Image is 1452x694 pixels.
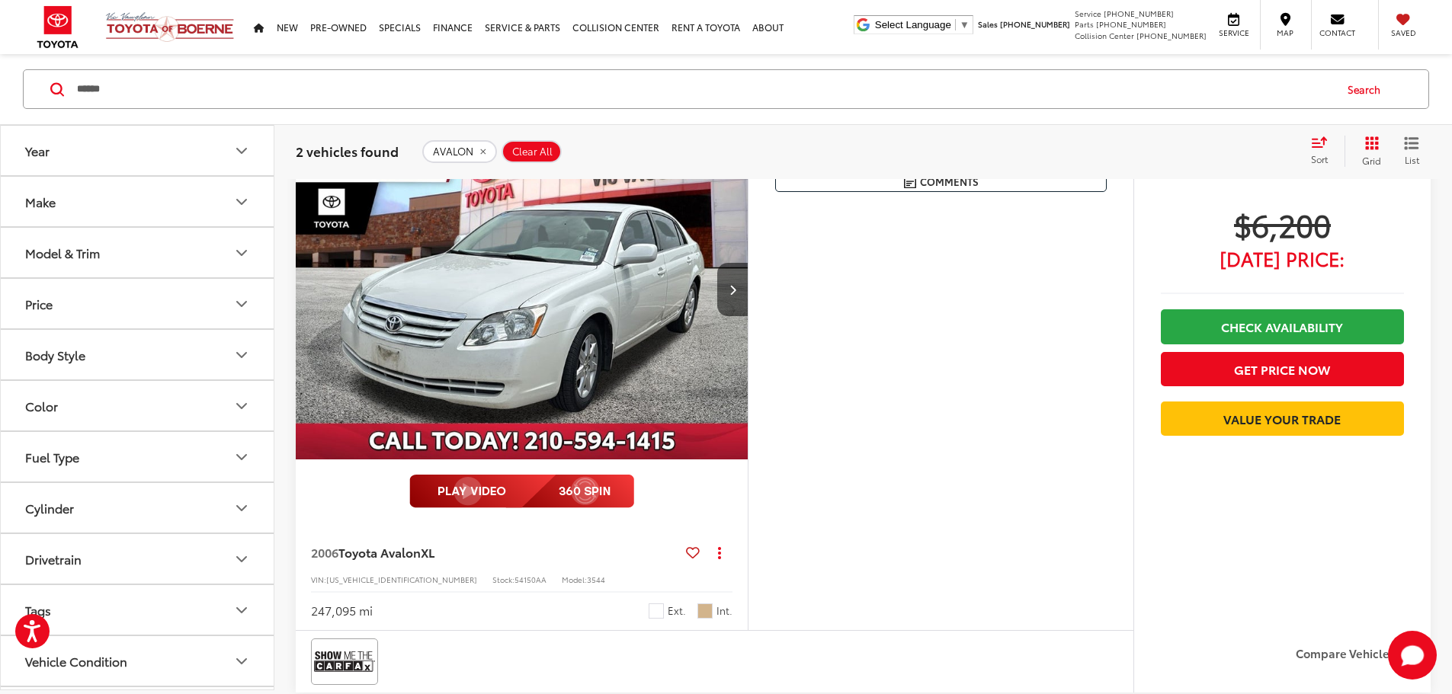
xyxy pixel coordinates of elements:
[1075,8,1101,19] span: Service
[978,18,998,30] span: Sales
[1096,18,1166,30] span: [PHONE_NUMBER]
[232,448,251,466] div: Fuel Type
[1,381,275,430] button: ColorColor
[668,603,686,618] span: Ext.
[587,574,605,585] span: 3544
[1,126,275,175] button: YearYear
[1,483,275,532] button: CylinderCylinder
[25,449,79,464] div: Fuel Type
[775,171,1107,192] button: Comments
[1386,27,1420,38] span: Saved
[1104,8,1174,19] span: [PHONE_NUMBER]
[1311,152,1328,165] span: Sort
[1,177,275,226] button: MakeMake
[1,585,275,635] button: TagsTags
[920,174,979,189] span: Comments
[1,636,275,686] button: Vehicle ConditionVehicle Condition
[1,432,275,481] button: Fuel TypeFuel Type
[1296,646,1415,661] label: Compare Vehicle
[1000,18,1070,30] span: [PHONE_NUMBER]
[1,330,275,379] button: Body StyleBody Style
[875,19,951,30] span: Select Language
[1161,401,1404,436] a: Value Your Trade
[514,574,547,585] span: 54150AA
[1333,70,1402,108] button: Search
[232,295,251,313] div: Price
[25,398,58,413] div: Color
[232,601,251,619] div: Tags
[1161,251,1404,266] span: [DATE] Price:
[716,603,732,618] span: Int.
[697,603,713,619] span: Ivory
[25,552,82,566] div: Drivetrain
[1,534,275,584] button: DrivetrainDrivetrain
[502,139,562,162] button: Clear All
[1161,205,1404,243] span: $6,200
[422,139,497,162] button: remove AVALON
[1161,352,1404,386] button: Get Price Now
[232,652,251,670] div: Vehicle Condition
[311,543,338,561] span: 2006
[232,193,251,211] div: Make
[25,347,85,362] div: Body Style
[25,603,51,617] div: Tags
[311,602,373,619] div: 247,095 mi
[25,501,74,515] div: Cylinder
[717,263,748,316] button: Next image
[338,543,421,561] span: Toyota Avalon
[433,145,473,157] span: AVALON
[296,141,399,159] span: 2 vehicles found
[1075,30,1134,41] span: Collision Center
[295,120,749,459] div: 2006 Toyota Avalon XL 0
[25,296,53,311] div: Price
[1319,27,1355,38] span: Contact
[232,346,251,364] div: Body Style
[512,145,553,157] span: Clear All
[1345,136,1393,166] button: Grid View
[1303,136,1345,166] button: Select sort value
[562,574,587,585] span: Model:
[1,228,275,277] button: Model & TrimModel & Trim
[295,120,749,459] a: 2006 Toyota Avalon XL2006 Toyota Avalon XL2006 Toyota Avalon XL2006 Toyota Avalon XL
[649,603,664,619] span: Blizzard Pearl
[960,19,970,30] span: ▼
[706,539,732,565] button: Actions
[25,194,56,209] div: Make
[1388,631,1437,680] button: Toggle Chat Window
[326,574,477,585] span: [US_VEHICLE_IDENTIFICATION_NUMBER]
[232,397,251,415] div: Color
[955,19,956,30] span: ​
[232,244,251,262] div: Model & Trim
[75,71,1333,107] input: Search by Make, Model, or Keyword
[311,544,680,561] a: 2006Toyota AvalonXL
[492,574,514,585] span: Stock:
[421,543,434,561] span: XL
[25,654,127,668] div: Vehicle Condition
[409,475,634,508] img: full motion video
[1075,18,1094,30] span: Parts
[1161,309,1404,344] a: Check Availability
[105,11,235,43] img: Vic Vaughan Toyota of Boerne
[875,19,970,30] a: Select Language​
[311,574,326,585] span: VIN:
[232,142,251,160] div: Year
[232,499,251,517] div: Cylinder
[1268,27,1302,38] span: Map
[1216,27,1251,38] span: Service
[295,120,749,460] img: 2006 Toyota Avalon XL
[314,641,375,682] img: View CARFAX report
[718,546,721,558] span: dropdown dots
[1388,631,1437,680] svg: Start Chat
[25,143,50,158] div: Year
[1362,153,1381,166] span: Grid
[1404,152,1419,165] span: List
[1136,30,1207,41] span: [PHONE_NUMBER]
[25,245,100,260] div: Model & Trim
[1,279,275,328] button: PricePrice
[232,550,251,568] div: Drivetrain
[904,175,916,188] img: Comments
[1393,136,1431,166] button: List View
